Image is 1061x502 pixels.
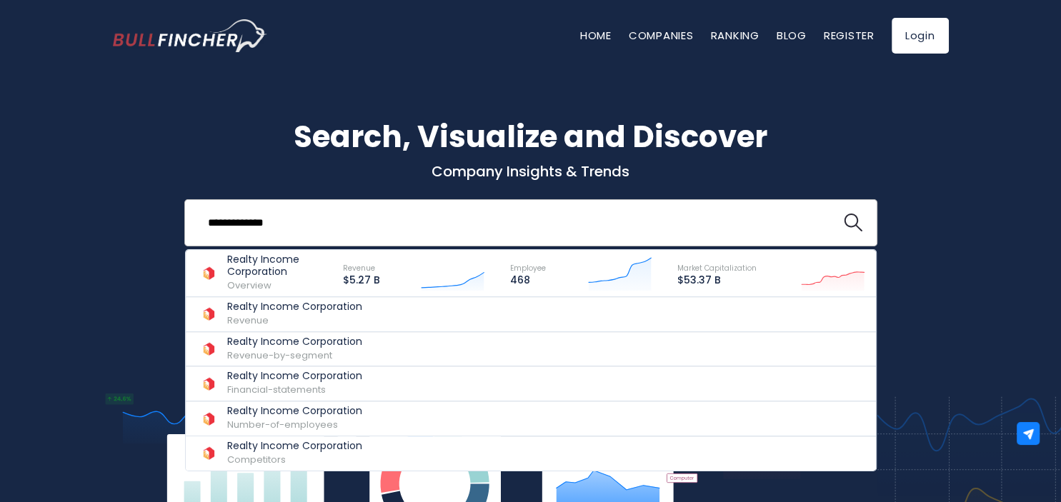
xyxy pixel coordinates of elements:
[227,370,362,382] p: Realty Income Corporation
[186,332,876,367] a: Realty Income Corporation Revenue-by-segment
[186,250,876,297] a: Realty Income Corporation Overview Revenue $5.27 B Employee 468 Market Capitalization $53.37 B
[629,28,694,43] a: Companies
[227,440,362,452] p: Realty Income Corporation
[227,278,272,292] span: Overview
[227,313,269,327] span: Revenue
[227,253,330,278] p: Realty Income Corporation
[186,366,876,401] a: Realty Income Corporation Financial-statements
[227,336,362,348] p: Realty Income Corporation
[824,28,875,43] a: Register
[777,28,807,43] a: Blog
[510,274,546,286] p: 468
[343,274,380,286] p: $5.27 B
[510,263,546,273] span: Employee
[844,214,862,232] img: search icon
[892,18,949,54] a: Login
[186,436,876,471] a: Realty Income Corporation Competitors
[227,405,362,417] p: Realty Income Corporation
[677,274,757,286] p: $53.37 B
[113,275,949,290] p: What's trending
[711,28,759,43] a: Ranking
[113,19,267,52] a: Go to homepage
[227,418,338,431] span: Number-of-employees
[343,263,375,273] span: Revenue
[227,301,362,313] p: Realty Income Corporation
[186,297,876,332] a: Realty Income Corporation Revenue
[677,263,757,273] span: Market Capitalization
[113,19,267,52] img: Bullfincher logo
[186,401,876,436] a: Realty Income Corporation Number-of-employees
[227,453,286,466] span: Competitors
[227,348,332,362] span: Revenue-by-segment
[113,162,949,181] p: Company Insights & Trends
[580,28,612,43] a: Home
[227,383,326,396] span: Financial-statements
[113,114,949,159] h1: Search, Visualize and Discover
